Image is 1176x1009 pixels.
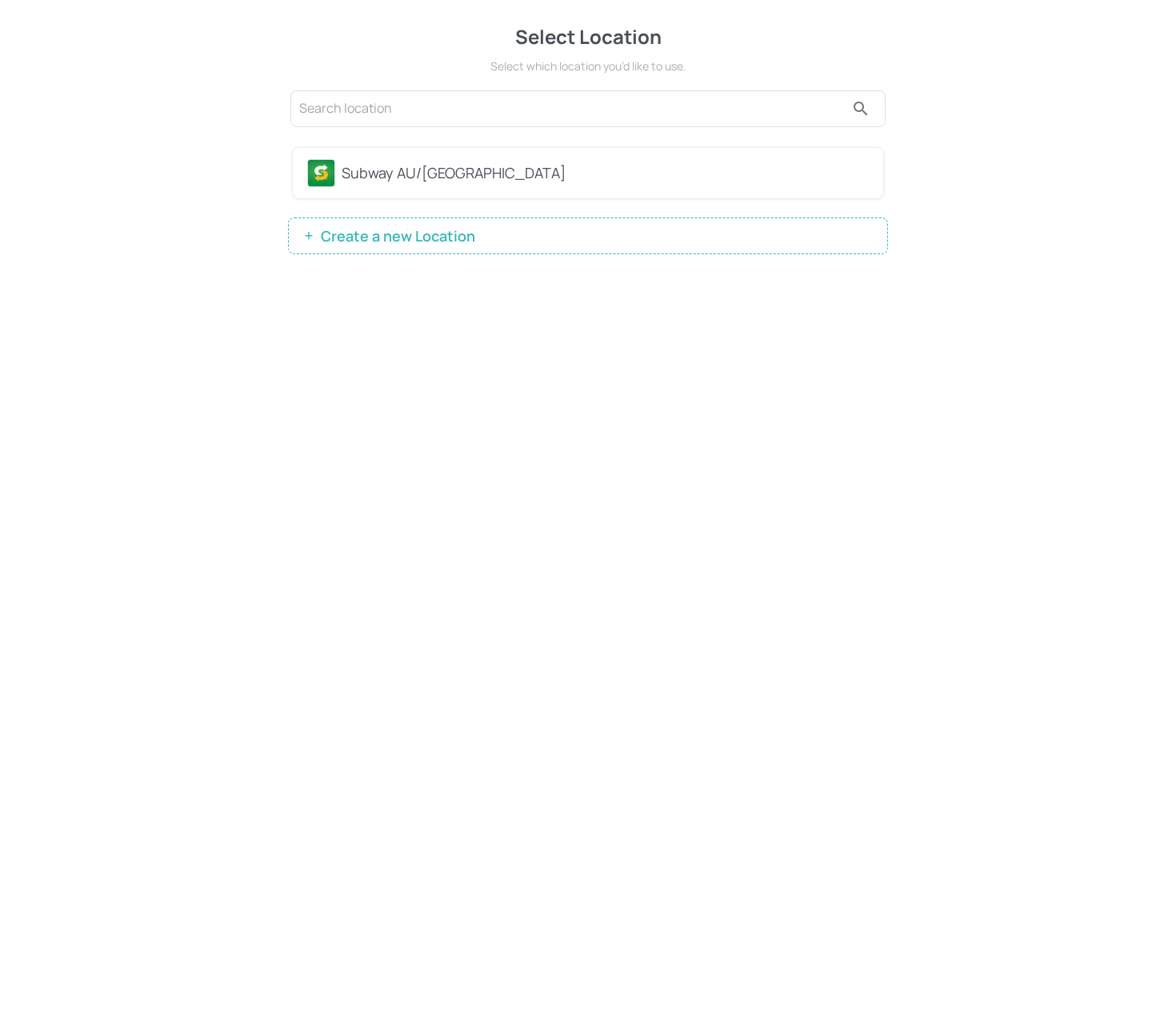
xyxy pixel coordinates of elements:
[288,22,888,51] div: Select Location
[342,162,869,184] div: Subway AU/[GEOGRAPHIC_DATA]
[288,217,888,254] button: Create a new Location
[308,160,334,186] img: avatar
[313,228,483,244] span: Create a new Location
[288,58,888,74] div: Select which location you’d like to use.
[845,93,877,125] button: search
[299,96,845,122] input: Search location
